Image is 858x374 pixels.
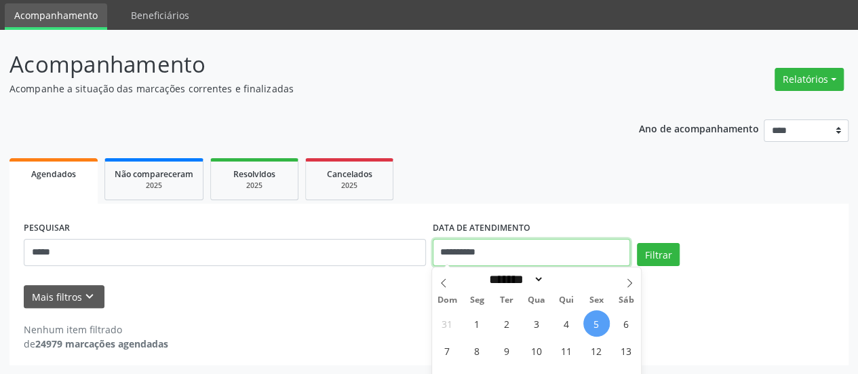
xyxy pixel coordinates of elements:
strong: 24979 marcações agendadas [35,337,168,350]
button: Relatórios [775,68,844,91]
span: Setembro 10, 2025 [524,337,550,364]
span: Setembro 1, 2025 [464,310,490,337]
span: Qua [522,296,551,305]
div: de [24,337,168,351]
div: Nenhum item filtrado [24,322,168,337]
i: keyboard_arrow_down [82,289,97,304]
span: Setembro 13, 2025 [613,337,640,364]
span: Agendados [31,168,76,180]
span: Setembro 5, 2025 [583,310,610,337]
button: Filtrar [637,243,680,266]
label: PESQUISAR [24,218,70,239]
div: 2025 [115,181,193,191]
button: Mais filtroskeyboard_arrow_down [24,285,104,309]
p: Ano de acompanhamento [639,119,759,136]
label: DATA DE ATENDIMENTO [433,218,530,239]
a: Beneficiários [121,3,199,27]
span: Ter [492,296,522,305]
span: Setembro 6, 2025 [613,310,640,337]
p: Acompanhamento [9,48,597,81]
input: Year [544,272,589,286]
a: Acompanhamento [5,3,107,30]
div: 2025 [220,181,288,191]
span: Setembro 11, 2025 [553,337,580,364]
span: Sex [581,296,611,305]
span: Resolvidos [233,168,275,180]
span: Agosto 31, 2025 [434,310,461,337]
p: Acompanhe a situação das marcações correntes e finalizadas [9,81,597,96]
span: Setembro 4, 2025 [553,310,580,337]
div: 2025 [315,181,383,191]
span: Sáb [611,296,641,305]
span: Setembro 9, 2025 [494,337,520,364]
span: Setembro 12, 2025 [583,337,610,364]
span: Cancelados [327,168,372,180]
span: Seg [462,296,492,305]
span: Dom [432,296,462,305]
span: Qui [551,296,581,305]
select: Month [485,272,545,286]
span: Setembro 3, 2025 [524,310,550,337]
span: Setembro 8, 2025 [464,337,490,364]
span: Não compareceram [115,168,193,180]
span: Setembro 2, 2025 [494,310,520,337]
span: Setembro 7, 2025 [434,337,461,364]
